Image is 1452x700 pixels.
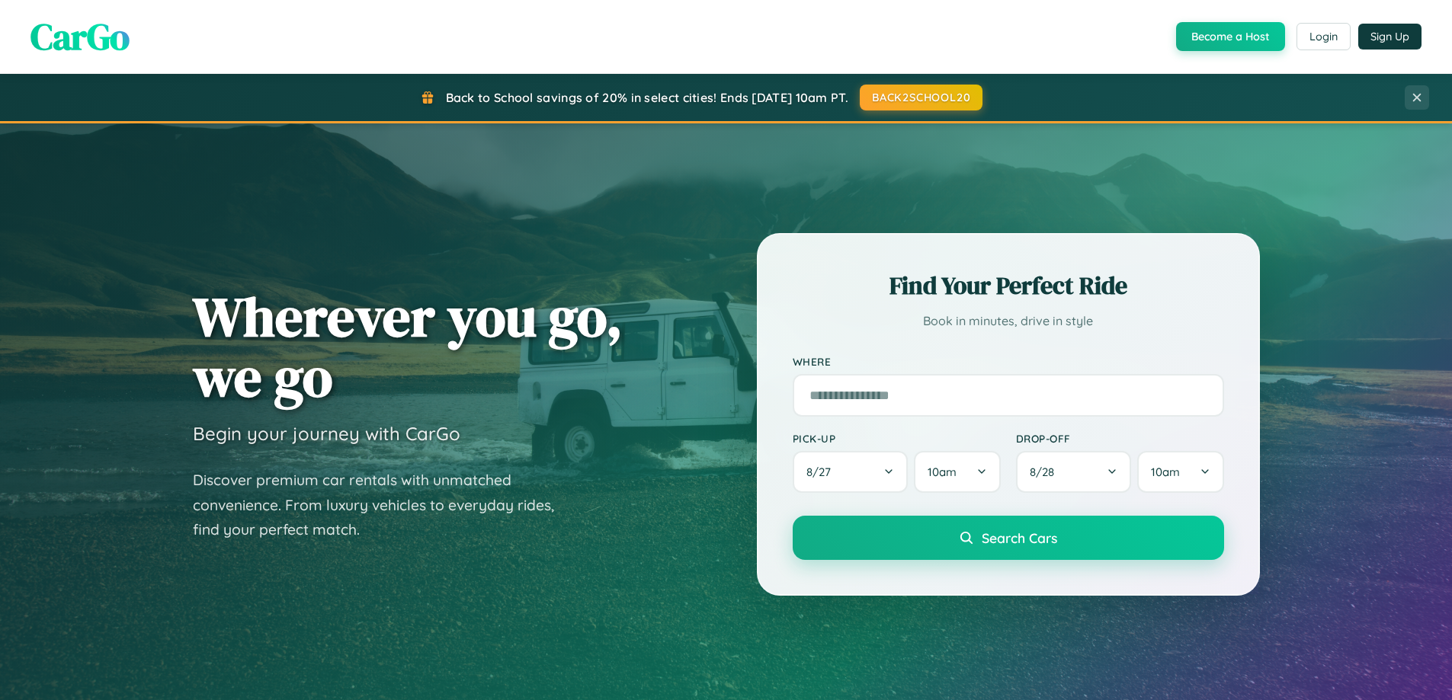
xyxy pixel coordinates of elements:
h1: Wherever you go, we go [193,286,623,407]
p: Discover premium car rentals with unmatched convenience. From luxury vehicles to everyday rides, ... [193,468,574,542]
span: CarGo [30,11,130,62]
button: Search Cars [793,516,1224,560]
span: Back to School savings of 20% in select cities! Ends [DATE] 10am PT. [446,90,848,105]
p: Book in minutes, drive in style [793,310,1224,332]
span: Search Cars [982,529,1057,546]
span: 8 / 27 [806,465,838,479]
button: Sign Up [1358,24,1422,50]
span: 8 / 28 [1030,465,1062,479]
span: 10am [1151,465,1180,479]
button: 8/28 [1016,451,1132,493]
button: 10am [914,451,1000,493]
button: BACK2SCHOOL20 [860,85,982,110]
label: Pick-up [793,432,1001,445]
h3: Begin your journey with CarGo [193,422,460,445]
button: 8/27 [793,451,909,493]
label: Where [793,355,1224,368]
button: Become a Host [1176,22,1285,51]
button: Login [1297,23,1351,50]
label: Drop-off [1016,432,1224,445]
span: 10am [928,465,957,479]
h2: Find Your Perfect Ride [793,269,1224,302]
button: 10am [1137,451,1223,493]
